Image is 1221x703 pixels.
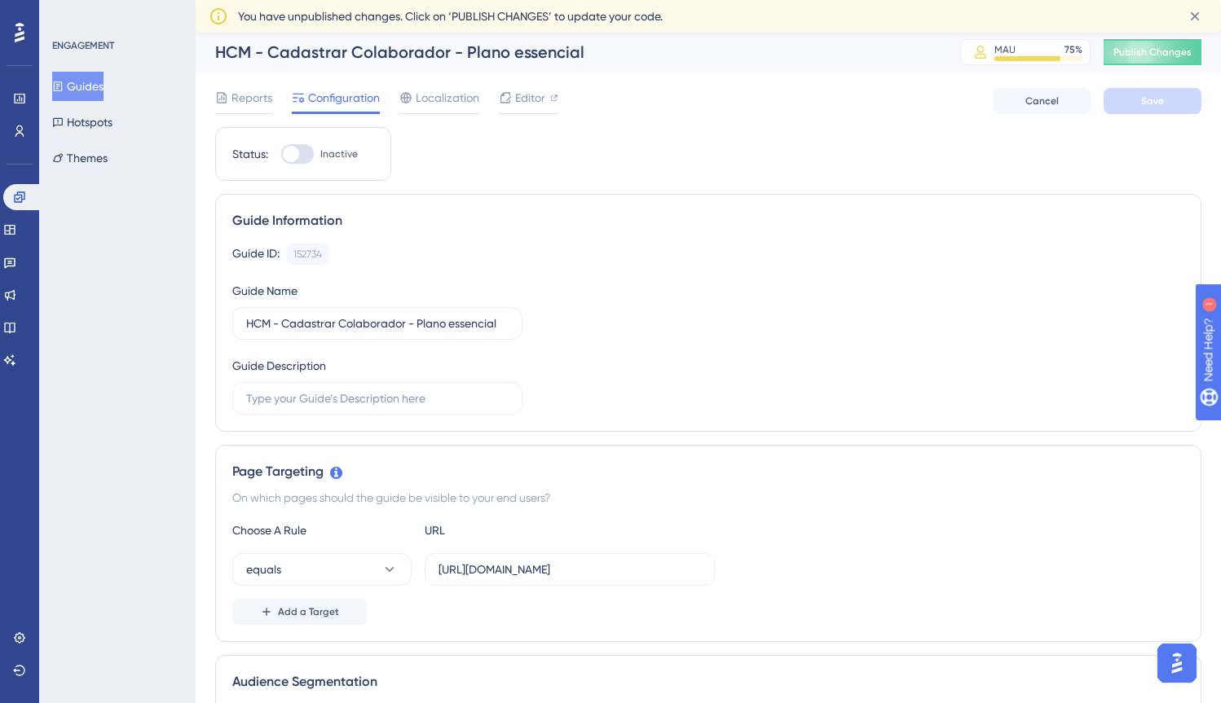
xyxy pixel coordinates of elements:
[232,462,1184,481] div: Page Targeting
[1104,39,1201,65] button: Publish Changes
[993,88,1091,114] button: Cancel
[52,39,114,52] div: ENGAGEMENT
[113,8,118,21] div: 1
[52,143,108,173] button: Themes
[232,211,1184,231] div: Guide Information
[232,488,1184,507] div: On which pages should the guide be visible to your end users?
[1104,88,1201,114] button: Save
[308,88,380,108] span: Configuration
[425,521,604,540] div: URL
[232,672,1184,692] div: Audience Segmentation
[1113,46,1192,59] span: Publish Changes
[232,144,268,164] div: Status:
[246,314,509,332] input: Type your Guide’s Name here
[232,281,298,301] div: Guide Name
[246,389,509,407] input: Type your Guide’s Description here
[439,560,701,578] input: yourwebsite.com/path
[1065,43,1082,56] div: 75 %
[515,88,545,108] span: Editor
[232,521,412,540] div: Choose A Rule
[278,605,339,618] span: Add a Target
[246,560,281,579] span: equals
[1153,639,1201,688] iframe: UserGuiding AI Assistant Launcher
[232,244,280,265] div: Guide ID:
[293,248,322,261] div: 152734
[52,72,104,101] button: Guides
[1025,94,1059,108] span: Cancel
[238,7,663,26] span: You have unpublished changes. Click on ‘PUBLISH CHANGES’ to update your code.
[52,108,112,137] button: Hotspots
[994,43,1016,56] div: MAU
[232,599,367,625] button: Add a Target
[1141,94,1164,108] span: Save
[320,147,358,160] span: Inactive
[232,356,326,376] div: Guide Description
[215,41,919,64] div: HCM - Cadastrar Colaborador - Plano essencial
[38,4,102,24] span: Need Help?
[416,88,479,108] span: Localization
[231,88,272,108] span: Reports
[232,553,412,586] button: equals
